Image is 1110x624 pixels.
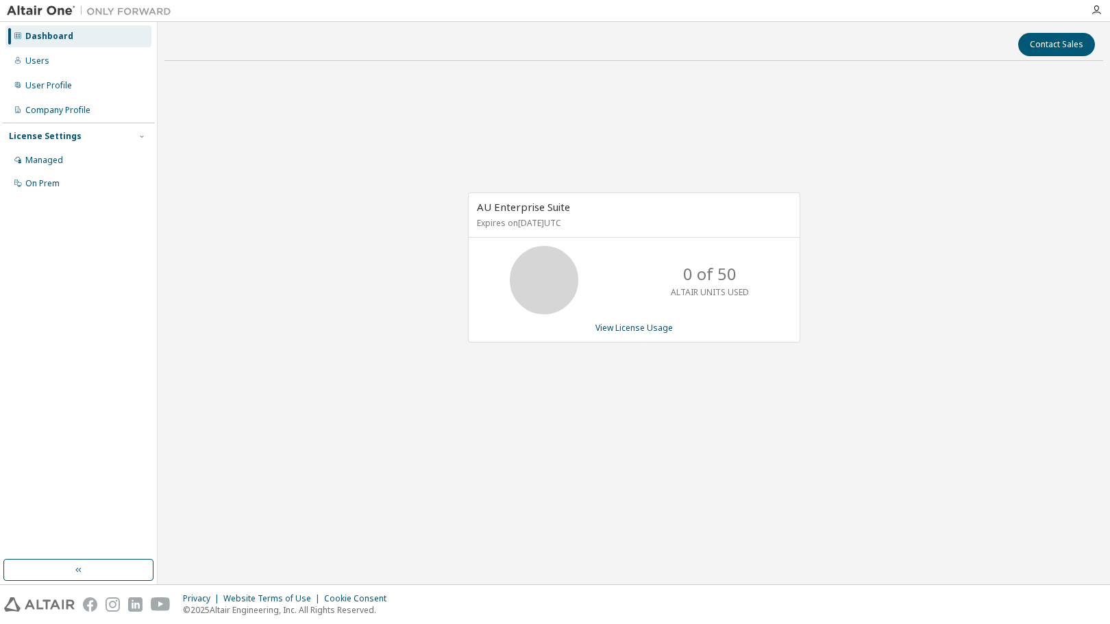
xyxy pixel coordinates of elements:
[128,597,143,612] img: linkedin.svg
[223,593,324,604] div: Website Terms of Use
[25,80,72,91] div: User Profile
[477,200,570,214] span: AU Enterprise Suite
[25,31,73,42] div: Dashboard
[25,105,90,116] div: Company Profile
[477,217,788,229] p: Expires on [DATE] UTC
[7,4,178,18] img: Altair One
[324,593,395,604] div: Cookie Consent
[183,604,395,616] p: © 2025 Altair Engineering, Inc. All Rights Reserved.
[9,131,82,142] div: License Settings
[25,155,63,166] div: Managed
[595,322,673,334] a: View License Usage
[106,597,120,612] img: instagram.svg
[1018,33,1095,56] button: Contact Sales
[4,597,75,612] img: altair_logo.svg
[151,597,171,612] img: youtube.svg
[25,55,49,66] div: Users
[183,593,223,604] div: Privacy
[83,597,97,612] img: facebook.svg
[671,286,749,298] p: ALTAIR UNITS USED
[25,178,60,189] div: On Prem
[683,262,737,286] p: 0 of 50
